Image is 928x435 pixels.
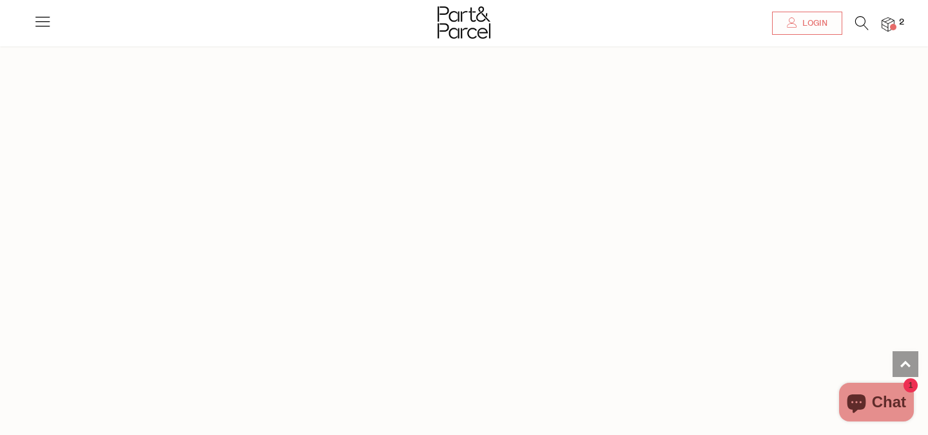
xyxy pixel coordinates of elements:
span: 2 [896,17,907,28]
a: 2 [882,17,894,31]
inbox-online-store-chat: Shopify online store chat [835,383,918,425]
a: Login [772,12,842,35]
span: Login [799,18,827,29]
img: Part&Parcel [438,6,490,39]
